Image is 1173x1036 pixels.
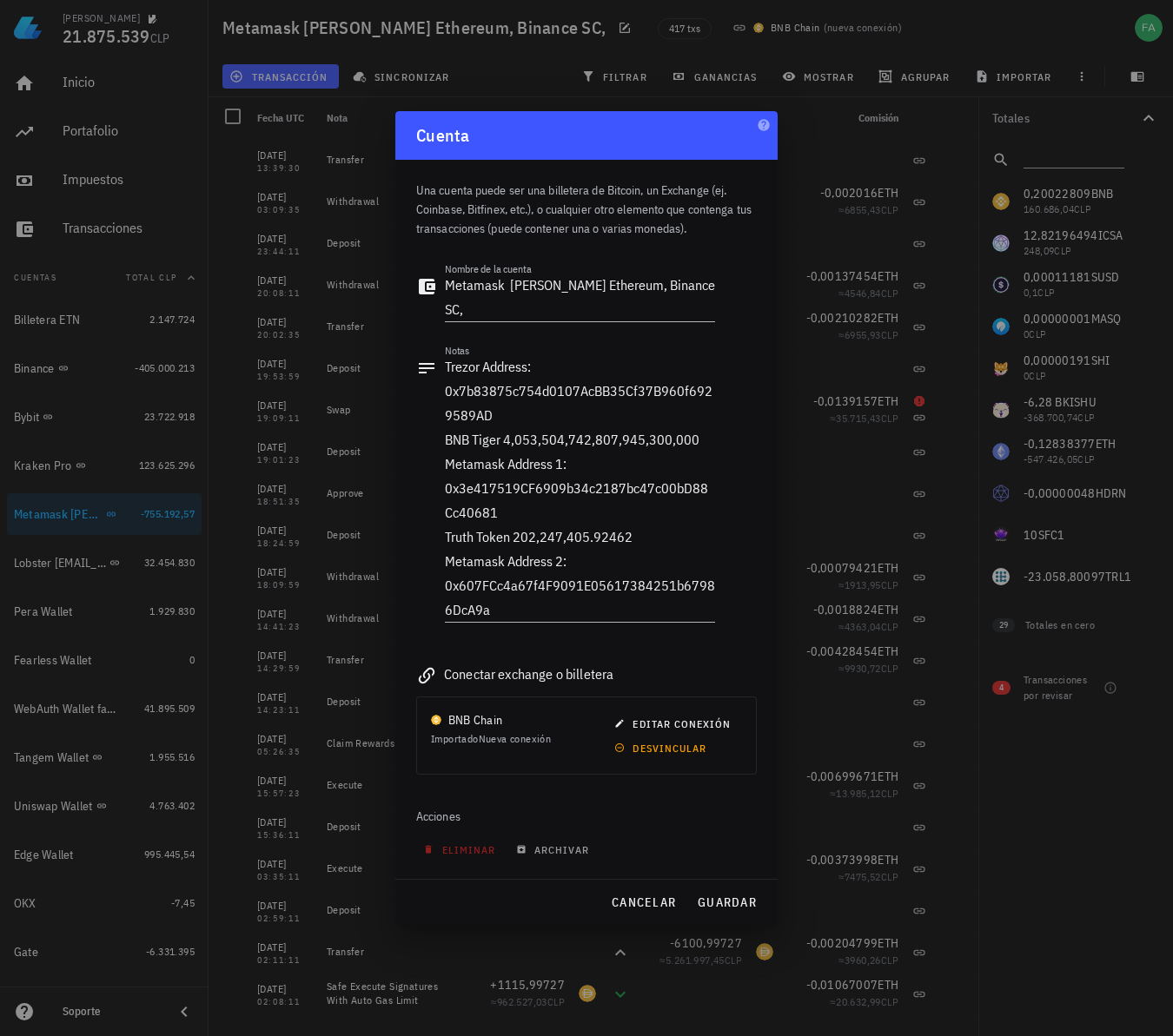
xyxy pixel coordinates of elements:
button: desvincular [607,736,718,760]
button: editar conexión [607,711,742,736]
span: Importado [431,732,551,745]
div: Conectar exchange o billetera [416,662,757,686]
button: guardar [690,887,764,918]
span: Nueva conexión [479,732,552,745]
button: archivar [509,837,600,861]
span: editar conexión [618,717,731,730]
span: eliminar [427,843,495,856]
label: Nombre de la cuenta [445,262,532,275]
button: cancelar [604,887,683,918]
div: Una cuenta puede ser una billetera de Bitcoin, un Exchange (ej. Coinbase, Bitfinex, etc.), o cual... [416,160,757,248]
div: Acciones [416,795,757,837]
span: guardar [697,894,757,910]
span: cancelar [611,894,676,910]
span: desvincular [618,742,706,755]
span: archivar [520,843,589,856]
img: bnb.svg [431,715,441,725]
button: eliminar [416,837,507,861]
div: Cuenta [395,111,778,160]
label: Notas [445,344,470,357]
div: BNB Chain [448,711,502,729]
